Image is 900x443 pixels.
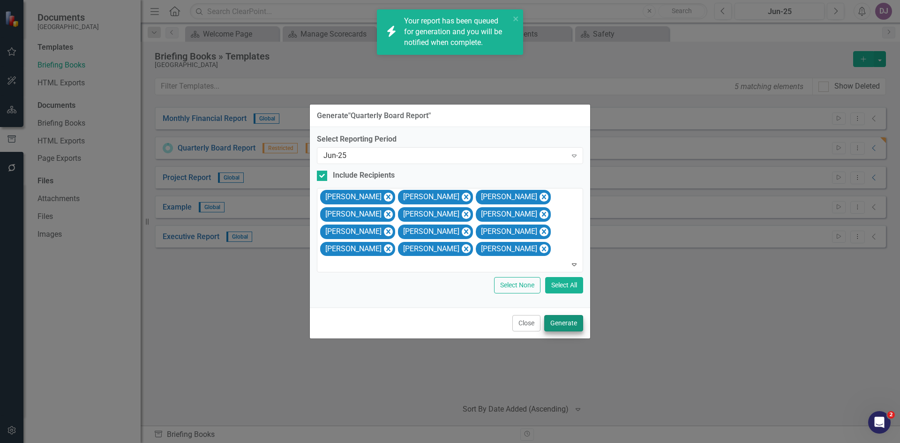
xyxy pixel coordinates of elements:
div: [PERSON_NAME] [322,190,383,204]
button: Select None [494,277,540,293]
div: [PERSON_NAME] [400,242,461,256]
div: [PERSON_NAME] [478,208,539,221]
div: Remove Michael Smith [462,244,471,253]
div: Remove Tammy Sherron [384,244,393,253]
div: [PERSON_NAME] [478,190,539,204]
div: Remove Michael Davis [540,193,548,202]
div: Remove James Davis [462,193,471,202]
div: [PERSON_NAME] [400,190,461,204]
button: Generate [544,315,583,331]
button: Select All [545,277,583,293]
div: [PERSON_NAME] [322,208,383,221]
div: Remove Lesley Hunter [540,210,548,219]
div: Your report has been queued for generation and you will be notified when complete. [404,16,510,48]
div: [PERSON_NAME] [322,242,383,256]
div: Jun-25 [323,150,567,161]
div: Remove Charles Peele [462,227,471,236]
div: Remove Craig Holton [462,210,471,219]
button: Close [512,315,540,331]
div: [PERSON_NAME] [478,242,539,256]
div: [PERSON_NAME] [400,208,461,221]
div: [PERSON_NAME] [478,225,539,239]
span: 2 [887,411,895,419]
div: Generate " Quarterly Board Report " [317,112,431,120]
label: Select Reporting Period [317,134,583,145]
div: [PERSON_NAME] [400,225,461,239]
div: Remove Heather Couch [384,193,393,202]
div: Remove Dawn Jenkins [384,227,393,236]
iframe: Intercom live chat [868,411,891,434]
div: Include Recipients [333,170,395,181]
div: Remove Cindy Turco [540,244,548,253]
div: Remove David Hinson [384,210,393,219]
div: Remove Dawn Peele [540,227,548,236]
div: [PERSON_NAME] [322,225,383,239]
button: close [513,13,519,24]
